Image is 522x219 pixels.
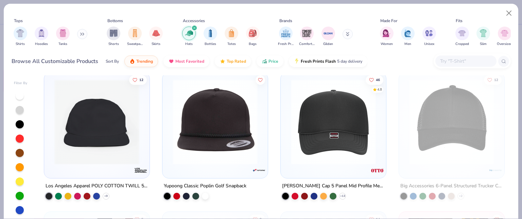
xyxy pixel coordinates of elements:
div: filter for Bottles [204,27,217,47]
button: filter button [497,27,512,47]
span: 5 day delivery [337,58,362,65]
img: trending.gif [129,59,135,64]
div: filter for Totes [225,27,238,47]
button: filter button [182,27,196,47]
button: filter button [401,27,415,47]
img: Yupoong logo [252,163,266,177]
span: 12 [140,78,144,81]
div: filter for Cropped [455,27,469,47]
img: 31d1171b-c302-40d8-a1fe-679e4cf1ca7b [288,79,379,165]
img: Cropped Image [458,29,466,37]
span: Totes [227,42,236,47]
button: Price [257,56,283,67]
div: filter for Bags [246,27,260,47]
span: 12 [494,78,498,81]
div: filter for Oversized [497,27,512,47]
div: Filter By [14,81,28,86]
div: Yupoong Classic Poplin Golf Snapback [164,182,246,190]
button: filter button [321,27,335,47]
span: Tanks [58,42,67,47]
div: Brands [279,18,292,24]
button: Most Favorited [163,56,209,67]
img: bf295a75-023c-4fea-adc4-0d74622507d1 [379,79,471,165]
img: Oversized Image [501,29,508,37]
button: filter button [246,27,260,47]
button: Like [256,75,265,84]
div: filter for Fresh Prints [278,27,294,47]
div: filter for Skirts [149,27,163,47]
span: Gildan [323,42,333,47]
div: Fits [456,18,463,24]
input: Try "T-Shirt" [439,57,492,65]
div: filter for Shorts [107,27,120,47]
div: filter for Hats [182,27,196,47]
button: filter button [35,27,48,47]
img: Otto Cap logo [370,163,384,177]
div: filter for Unisex [422,27,436,47]
div: 4.8 [377,87,382,92]
span: Cropped [455,42,469,47]
div: filter for Sweatpants [127,27,143,47]
div: [PERSON_NAME] Cap 5 Panel Mid Profile Mesh Back Trucker Hat [282,182,385,190]
span: Unisex [424,42,434,47]
img: Comfort Colors Image [302,28,312,38]
button: filter button [299,27,315,47]
span: Shorts [108,42,119,47]
button: Top Rated [215,56,251,67]
div: Los Angeles Apparel POLY COTTON TWILL 5 PANEL HAT [46,182,148,190]
div: filter for Gildan [321,27,335,47]
img: Bottles Image [207,29,214,37]
button: filter button [14,27,27,47]
span: Comfort Colors [299,42,315,47]
button: filter button [455,27,469,47]
div: filter for Tanks [56,27,70,47]
div: filter for Hoodies [35,27,48,47]
span: + 13 [340,194,345,198]
img: b55443c0-e279-45e2-9b2b-1670d31d65e7 [406,79,498,165]
img: Shorts Image [110,29,118,37]
span: + 2 [459,194,463,198]
img: Women Image [383,29,390,37]
span: Shirts [16,42,25,47]
span: Oversized [497,42,512,47]
img: Unisex Image [425,29,433,37]
div: filter for Comfort Colors [299,27,315,47]
button: Like [366,75,383,84]
button: Fresh Prints Flash5 day delivery [289,56,367,67]
img: beacce2b-df13-44e6-ab4f-48a6ecf6b638 [51,79,143,165]
img: Skirts Image [152,29,160,37]
button: filter button [149,27,163,47]
img: Bags Image [249,29,256,37]
button: filter button [127,27,143,47]
img: Totes Image [228,29,235,37]
img: Tanks Image [59,29,67,37]
span: Fresh Prints [278,42,294,47]
div: filter for Women [380,27,394,47]
div: Big Accessories 6-Panel Structured Trucker Cap [400,182,503,190]
img: TopRated.gif [220,59,225,64]
div: Accessories [183,18,205,24]
div: Sort By [106,58,119,64]
button: filter button [422,27,436,47]
img: Slim Image [480,29,487,37]
button: filter button [204,27,217,47]
button: filter button [225,27,238,47]
img: Shirts Image [16,29,24,37]
span: Price [268,59,278,64]
button: Like [129,75,147,84]
span: Fresh Prints Flash [301,59,336,64]
div: filter for Slim [476,27,490,47]
img: Hats Image [185,29,193,37]
img: Fresh Prints Image [281,28,291,38]
div: filter for Men [401,27,415,47]
div: Bottoms [107,18,123,24]
span: Hoodies [35,42,48,47]
span: 46 [376,78,380,81]
span: Hats [185,42,193,47]
span: Top Rated [227,59,246,64]
span: Skirts [152,42,160,47]
img: Men Image [404,29,412,37]
button: filter button [56,27,70,47]
div: Browse All Customizable Products [12,57,98,65]
span: Women [381,42,393,47]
